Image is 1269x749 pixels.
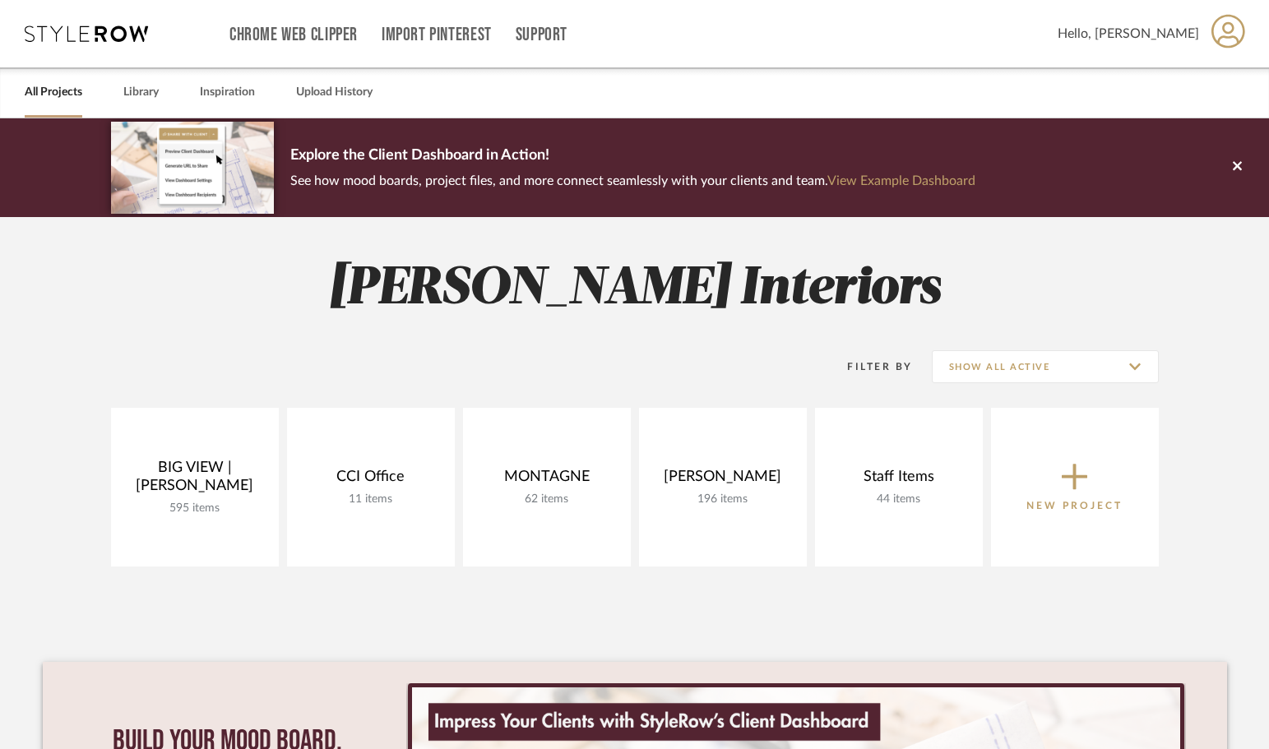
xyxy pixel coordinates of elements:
a: Chrome Web Clipper [229,28,358,42]
a: Support [516,28,567,42]
img: d5d033c5-7b12-40c2-a960-1ecee1989c38.png [111,122,274,213]
div: 62 items [476,492,618,506]
a: Import Pinterest [382,28,492,42]
button: New Project [991,408,1159,566]
p: Explore the Client Dashboard in Action! [290,143,975,169]
a: Inspiration [200,81,255,104]
p: See how mood boards, project files, and more connect seamlessly with your clients and team. [290,169,975,192]
h2: [PERSON_NAME] Interiors [43,258,1227,320]
div: BIG VIEW | [PERSON_NAME] [124,459,266,502]
a: All Projects [25,81,82,104]
div: Filter By [827,358,913,375]
a: Library [123,81,159,104]
span: Hello, [PERSON_NAME] [1058,24,1199,44]
div: MONTAGNE [476,468,618,492]
a: View Example Dashboard [827,174,975,187]
div: Staff Items [828,468,970,492]
div: 595 items [124,502,266,516]
p: New Project [1026,497,1123,514]
div: 11 items [300,492,442,506]
a: Upload History [296,81,373,104]
div: CCI Office [300,468,442,492]
div: 44 items [828,492,970,506]
div: [PERSON_NAME] [652,468,794,492]
div: 196 items [652,492,794,506]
